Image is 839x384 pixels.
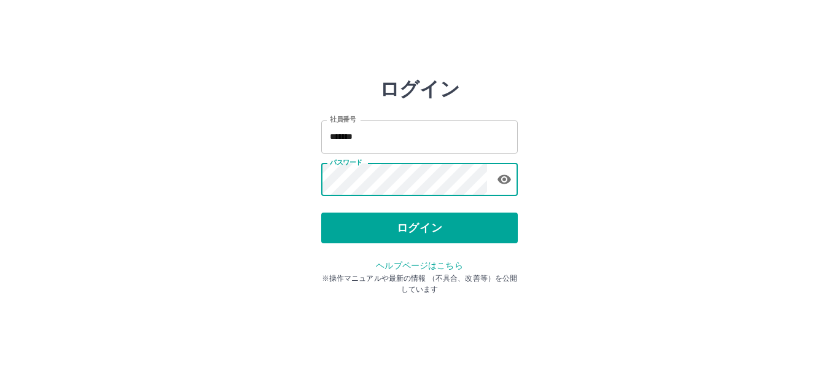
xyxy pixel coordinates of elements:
label: 社員番号 [330,115,356,124]
button: ログイン [321,213,518,243]
a: ヘルプページはこちら [376,261,462,270]
h2: ログイン [380,77,460,101]
p: ※操作マニュアルや最新の情報 （不具合、改善等）を公開しています [321,273,518,295]
label: パスワード [330,158,362,167]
